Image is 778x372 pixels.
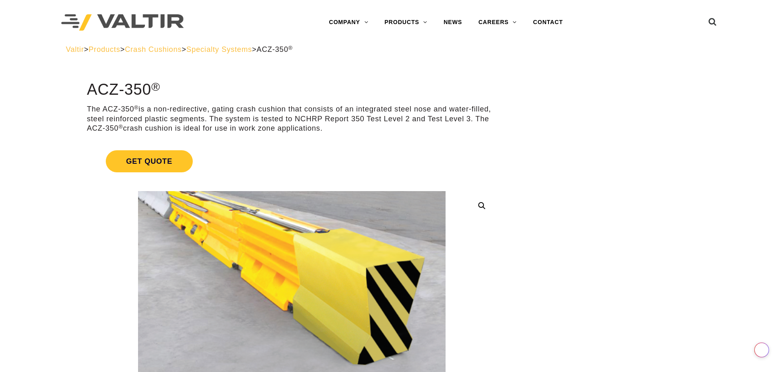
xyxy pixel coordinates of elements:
div: > > > > [66,45,712,54]
a: Crash Cushions [125,45,182,53]
a: Get Quote [87,140,497,182]
a: PRODUCTS [376,14,435,31]
sup: ® [118,124,123,130]
img: Valtir [61,14,184,31]
sup: ® [151,80,160,93]
a: NEWS [435,14,470,31]
sup: ® [288,45,293,51]
p: The ACZ-350 is a non-redirective, gating crash cushion that consists of an integrated steel nose ... [87,105,497,133]
h1: ACZ-350 [87,81,497,98]
span: ACZ-350 [256,45,292,53]
sup: ® [134,105,139,111]
a: CONTACT [525,14,571,31]
a: Specialty Systems [186,45,252,53]
span: Get Quote [106,150,193,172]
a: Valtir [66,45,84,53]
a: COMPANY [321,14,376,31]
a: Products [89,45,120,53]
a: CAREERS [470,14,525,31]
